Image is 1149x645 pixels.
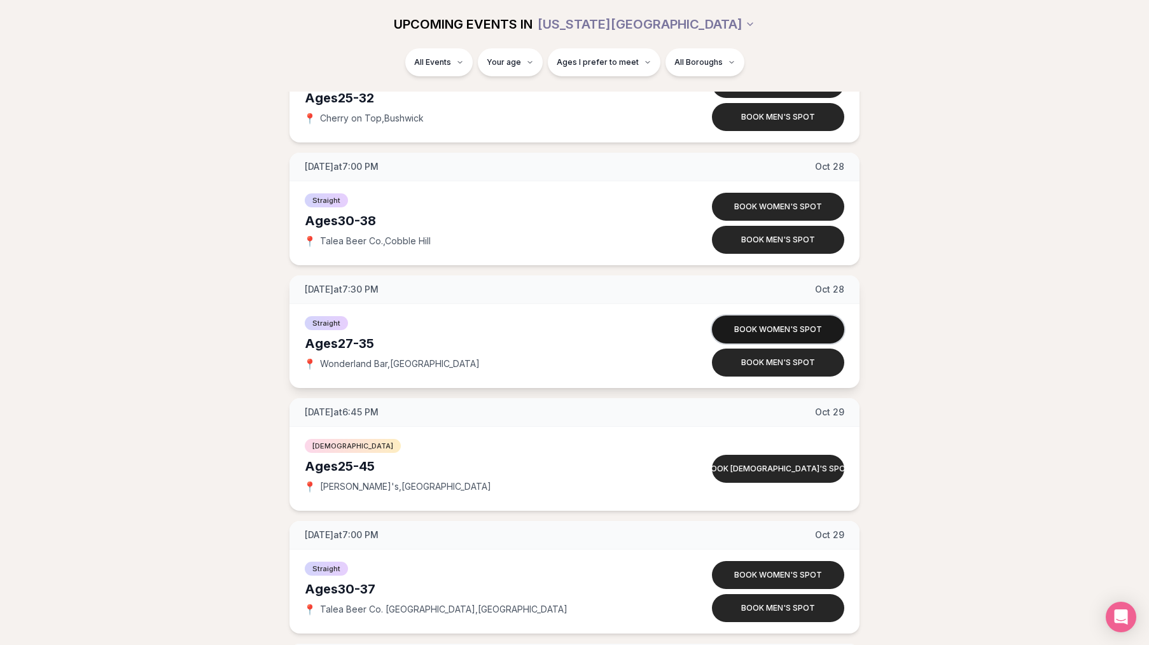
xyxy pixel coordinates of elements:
span: Straight [305,562,348,576]
button: Book men's spot [712,349,844,377]
button: Book men's spot [712,594,844,622]
span: 📍 [305,604,315,614]
span: Wonderland Bar , [GEOGRAPHIC_DATA] [320,357,480,370]
span: Oct 28 [815,283,844,296]
button: Book men's spot [712,103,844,131]
span: Oct 29 [815,406,844,419]
span: All Boroughs [674,57,723,67]
div: Ages 25-32 [305,89,664,107]
button: Book men's spot [712,226,844,254]
span: 📍 [305,359,315,369]
span: Oct 29 [815,529,844,541]
span: 📍 [305,113,315,123]
span: 📍 [305,482,315,492]
span: Straight [305,193,348,207]
div: Ages 30-38 [305,212,664,230]
span: Talea Beer Co. , Cobble Hill [320,235,431,247]
span: [DATE] at 7:00 PM [305,529,379,541]
span: Talea Beer Co. [GEOGRAPHIC_DATA] , [GEOGRAPHIC_DATA] [320,603,568,616]
span: 📍 [305,236,315,246]
span: UPCOMING EVENTS IN [394,15,533,33]
button: Book women's spot [712,561,844,589]
span: [PERSON_NAME]'s , [GEOGRAPHIC_DATA] [320,480,491,493]
span: Cherry on Top , Bushwick [320,112,424,125]
span: Ages I prefer to meet [557,57,639,67]
button: Book women's spot [712,193,844,221]
div: Ages 27-35 [305,335,664,352]
span: All Events [414,57,451,67]
button: All Events [405,48,473,76]
span: Oct 28 [815,160,844,173]
button: Book women's spot [712,316,844,343]
button: Your age [478,48,543,76]
span: [DEMOGRAPHIC_DATA] [305,439,401,453]
span: [DATE] at 6:45 PM [305,406,379,419]
div: Ages 30-37 [305,580,664,598]
span: Straight [305,316,348,330]
span: [DATE] at 7:00 PM [305,160,379,173]
button: Ages I prefer to meet [548,48,660,76]
div: Ages 25-45 [305,457,664,475]
span: Your age [487,57,521,67]
span: [DATE] at 7:30 PM [305,283,379,296]
button: [US_STATE][GEOGRAPHIC_DATA] [538,10,755,38]
button: Book [DEMOGRAPHIC_DATA]'s spot [712,455,844,483]
button: All Boroughs [665,48,744,76]
div: Open Intercom Messenger [1106,602,1136,632]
